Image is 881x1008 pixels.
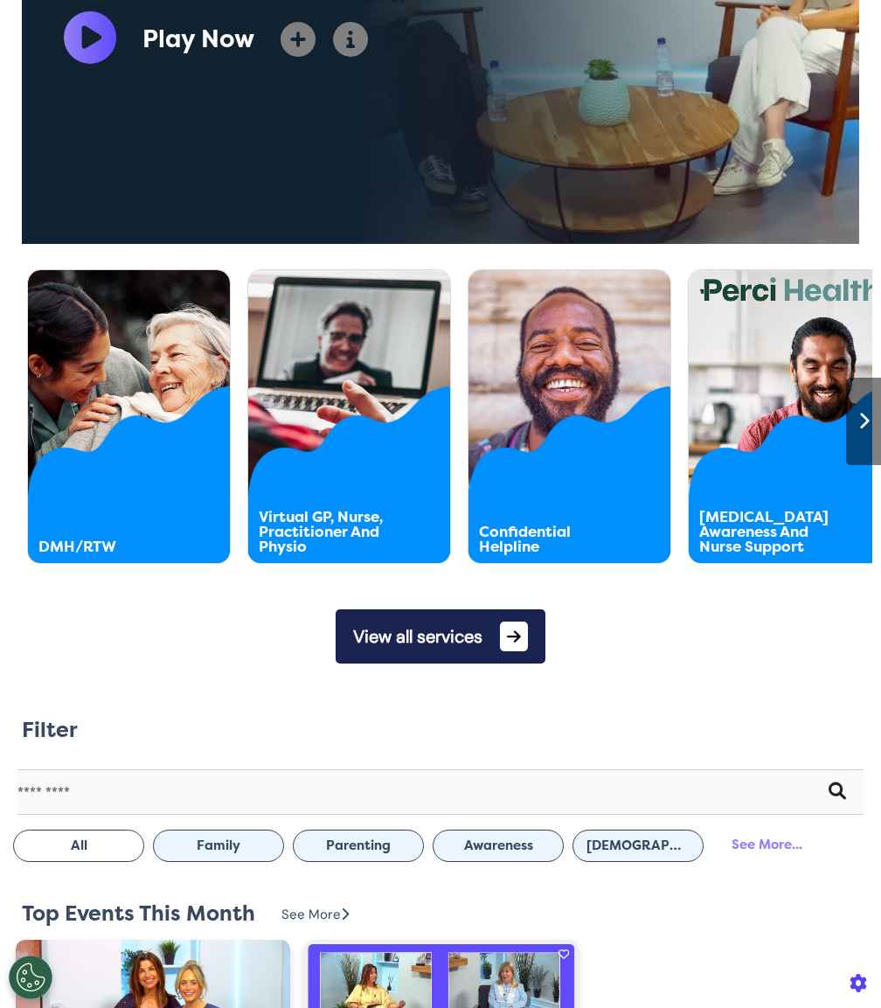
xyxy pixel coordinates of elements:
[293,830,424,862] button: Parenting
[699,510,841,554] div: [MEDICAL_DATA] Awareness And Nurse Support
[479,525,621,554] div: Confidential Helpline
[9,956,52,999] button: Open Preferences
[281,905,349,925] div: See More
[433,830,564,862] button: Awareness
[22,901,255,927] h2: Top Events This Month
[259,510,400,554] div: Virtual GP, Nurse, Practitioner And Physio
[153,830,284,862] button: Family
[13,830,144,862] button: All
[142,21,254,58] div: Play Now
[572,830,704,862] button: [DEMOGRAPHIC_DATA] Health
[712,828,822,860] div: See More...
[22,718,78,743] h2: Filter
[38,539,180,554] div: DMH/RTW
[336,609,545,664] button: View all services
